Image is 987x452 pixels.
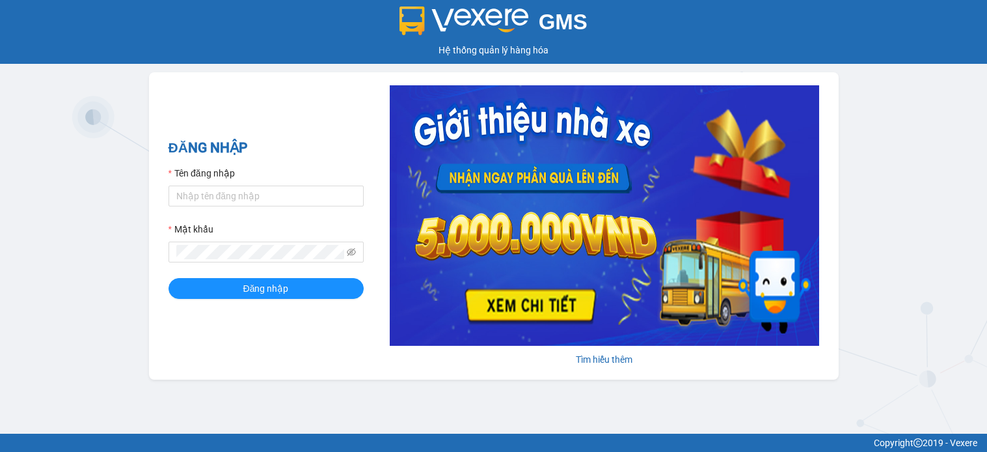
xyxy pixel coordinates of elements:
img: logo 2 [399,7,528,35]
span: Đăng nhập [243,281,289,296]
label: Tên đăng nhập [169,166,235,180]
h2: ĐĂNG NHẬP [169,137,364,159]
label: Mật khẩu [169,222,213,236]
div: Tìm hiểu thêm [390,352,819,367]
span: eye-invisible [347,247,356,257]
span: GMS [539,10,588,34]
button: Đăng nhập [169,278,364,299]
div: Hệ thống quản lý hàng hóa [3,43,984,57]
a: GMS [399,20,588,30]
div: Copyright 2019 - Vexere [10,436,977,450]
input: Mật khẩu [176,245,344,259]
img: banner-0 [390,85,819,346]
span: copyright [913,438,923,447]
input: Tên đăng nhập [169,186,364,206]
